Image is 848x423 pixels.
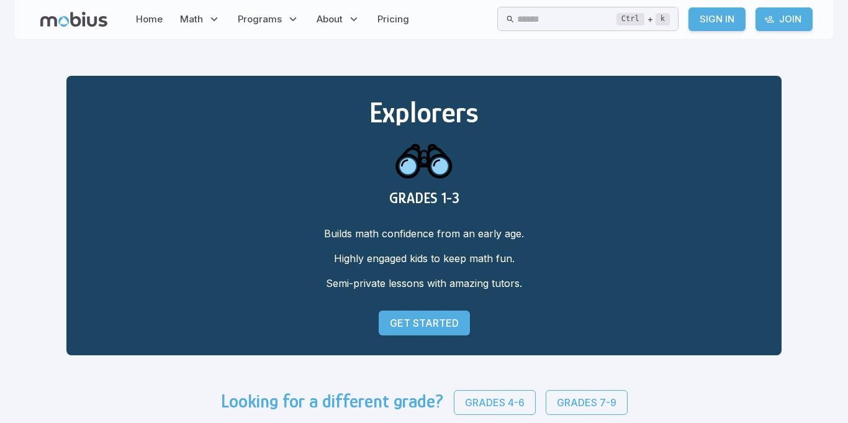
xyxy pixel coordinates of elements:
[656,13,670,25] kbd: k
[132,5,166,34] a: Home
[688,7,746,31] a: Sign In
[317,12,343,26] span: About
[374,5,413,34] a: Pricing
[86,96,762,129] h2: Explorers
[465,395,525,410] p: Grades 4-6
[86,226,762,241] p: Builds math confidence from an early age.
[180,12,203,26] span: Math
[557,395,616,410] p: Grades 7-9
[454,390,536,415] a: Grades 4-6
[390,316,459,330] p: Get Started
[86,251,762,266] p: Highly engaged kids to keep math fun.
[616,12,670,27] div: +
[394,129,454,189] img: explorers icon
[546,390,628,415] a: Grades 7-9
[86,189,762,206] h3: GRADES 1-3
[616,13,644,25] kbd: Ctrl
[238,12,282,26] span: Programs
[756,7,813,31] a: Join
[221,390,444,415] h3: Looking for a different grade?
[86,276,762,291] p: Semi-private lessons with amazing tutors.
[379,311,470,335] a: Get Started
